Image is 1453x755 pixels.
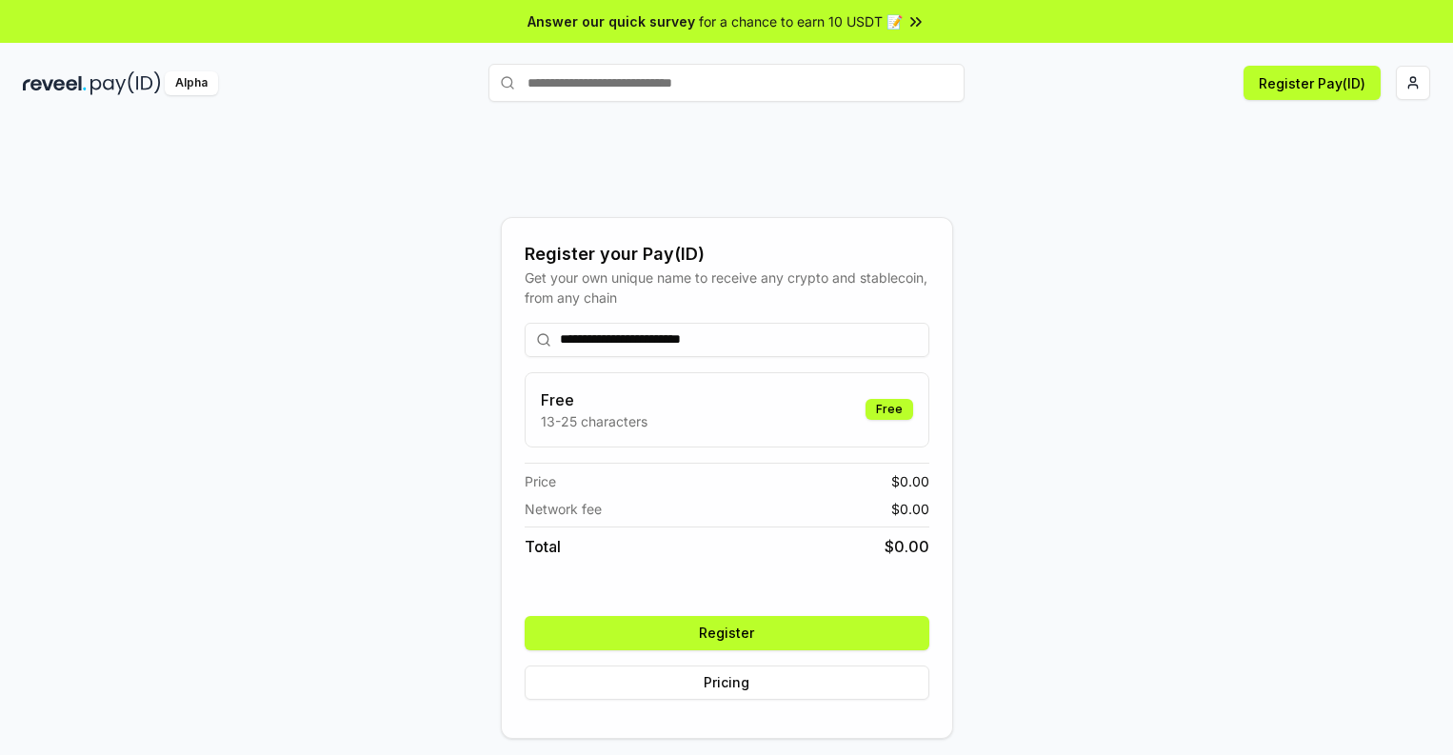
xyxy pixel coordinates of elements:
[885,535,929,558] span: $ 0.00
[891,499,929,519] span: $ 0.00
[23,71,87,95] img: reveel_dark
[1244,66,1381,100] button: Register Pay(ID)
[527,11,695,31] span: Answer our quick survey
[525,499,602,519] span: Network fee
[891,471,929,491] span: $ 0.00
[525,471,556,491] span: Price
[866,399,913,420] div: Free
[525,616,929,650] button: Register
[165,71,218,95] div: Alpha
[699,11,903,31] span: for a chance to earn 10 USDT 📝
[90,71,161,95] img: pay_id
[525,535,561,558] span: Total
[525,241,929,268] div: Register your Pay(ID)
[541,388,647,411] h3: Free
[525,268,929,308] div: Get your own unique name to receive any crypto and stablecoin, from any chain
[541,411,647,431] p: 13-25 characters
[525,666,929,700] button: Pricing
